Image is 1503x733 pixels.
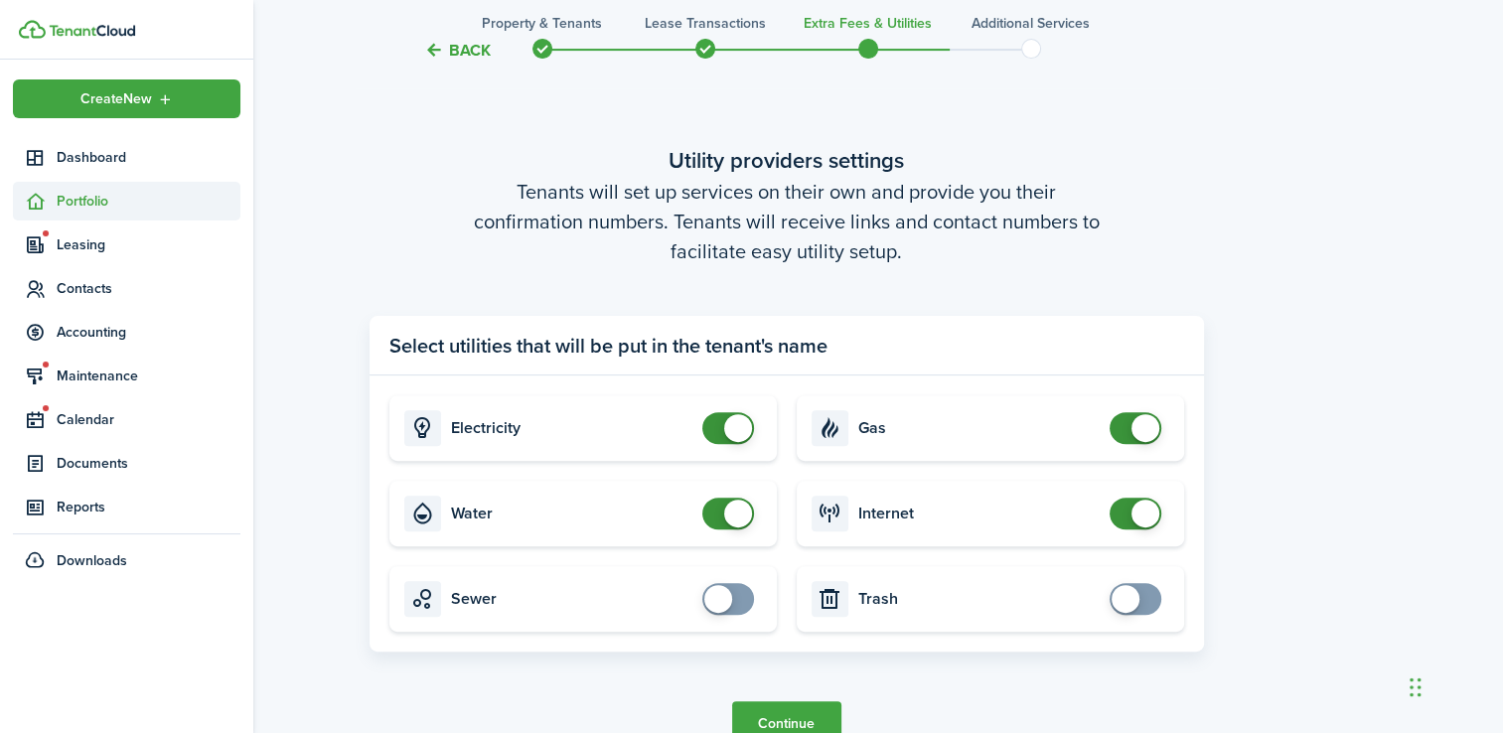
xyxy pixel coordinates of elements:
[49,25,135,37] img: TenantCloud
[80,92,152,106] span: Create New
[451,419,692,437] card-title: Electricity
[57,550,127,571] span: Downloads
[804,13,932,34] h3: Extra fees & Utilities
[1410,658,1422,717] div: Drag
[57,147,240,168] span: Dashboard
[645,13,766,34] h3: Lease Transactions
[972,13,1090,34] h3: Additional Services
[19,20,46,39] img: TenantCloud
[57,409,240,430] span: Calendar
[858,505,1100,522] card-title: Internet
[13,488,240,526] a: Reports
[370,144,1204,177] wizard-step-header-title: Utility providers settings
[57,497,240,517] span: Reports
[57,278,240,299] span: Contacts
[370,177,1204,266] wizard-step-header-description: Tenants will set up services on their own and provide you their confirmation numbers. Tenants wil...
[451,590,692,608] card-title: Sewer
[13,138,240,177] a: Dashboard
[858,419,1100,437] card-title: Gas
[57,366,240,386] span: Maintenance
[1404,638,1503,733] iframe: Chat Widget
[482,13,602,34] h3: Property & Tenants
[57,191,240,212] span: Portfolio
[13,79,240,118] button: Open menu
[389,331,827,361] panel-main-title: Select utilities that will be put in the tenant's name
[57,453,240,474] span: Documents
[57,234,240,255] span: Leasing
[424,40,491,61] button: Back
[451,505,692,522] card-title: Water
[57,322,240,343] span: Accounting
[858,590,1100,608] card-title: Trash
